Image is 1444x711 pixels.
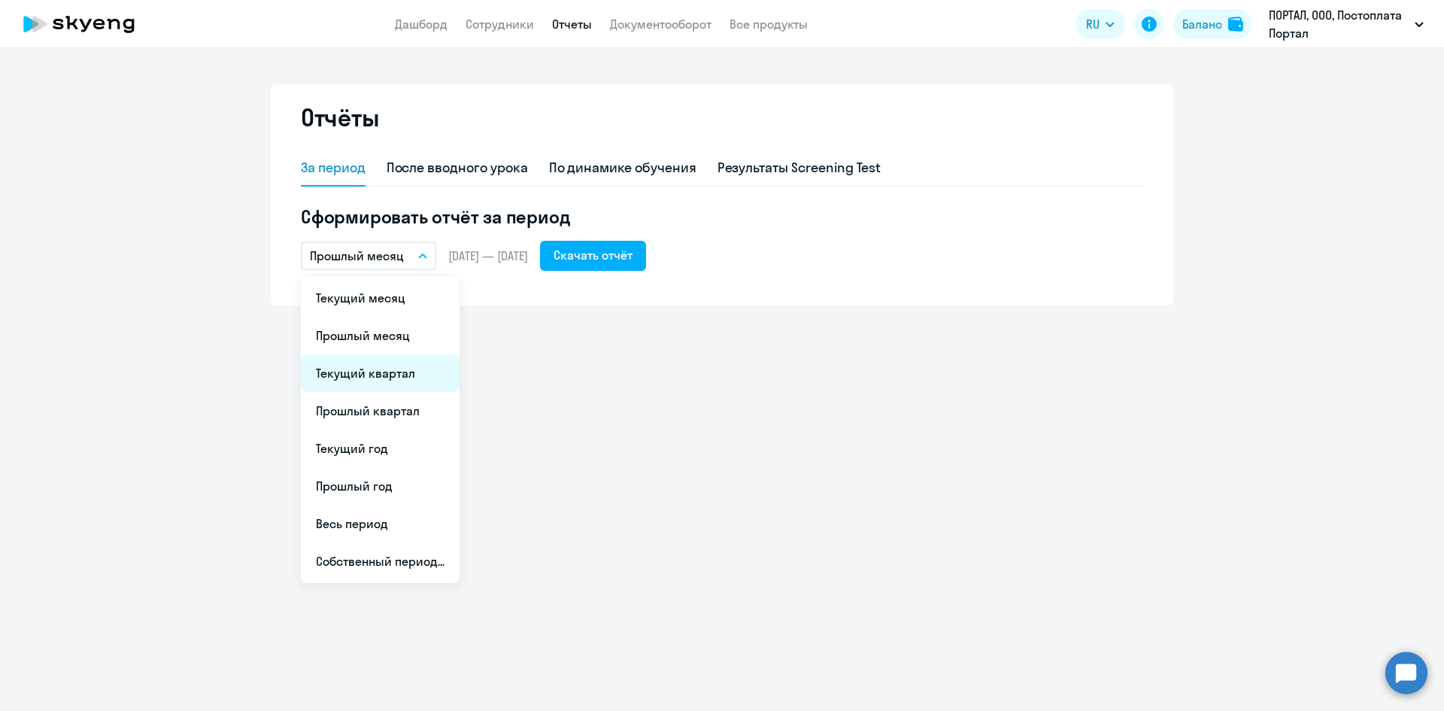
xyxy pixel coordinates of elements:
ul: RU [301,276,460,583]
a: Дашборд [395,17,447,32]
h5: Сформировать отчёт за период [301,205,1143,229]
div: По динамике обучения [549,158,696,178]
div: После вводного урока [387,158,528,178]
button: Скачать отчёт [540,241,646,271]
a: Документооборот [610,17,711,32]
img: balance [1228,17,1243,32]
a: Отчеты [552,17,592,32]
p: ПОРТАЛ, ООО, Постоплата Портал [1269,6,1409,42]
button: ПОРТАЛ, ООО, Постоплата Портал [1261,6,1431,42]
div: Баланс [1182,15,1222,33]
div: Результаты Screening Test [717,158,881,178]
button: RU [1075,9,1125,39]
button: Прошлый месяц [301,242,436,270]
button: Балансbalance [1173,9,1252,39]
h2: Отчёты [301,102,379,132]
div: Скачать отчёт [554,246,633,264]
span: [DATE] — [DATE] [448,248,528,264]
a: Все продукты [730,17,808,32]
a: Сотрудники [466,17,534,32]
span: RU [1086,15,1100,33]
div: За период [301,158,366,178]
p: Прошлый месяц [310,247,404,265]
